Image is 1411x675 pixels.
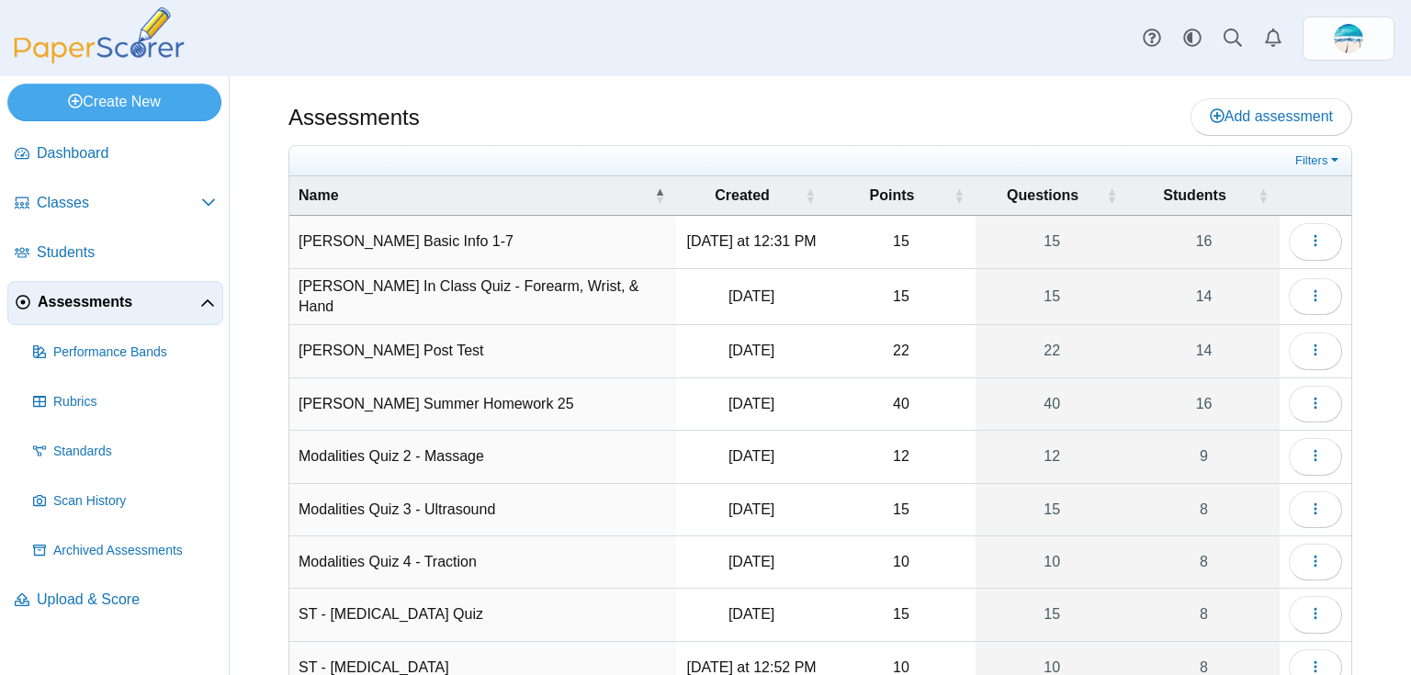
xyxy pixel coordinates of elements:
[289,589,676,641] td: ST - [MEDICAL_DATA] Quiz
[7,182,223,226] a: Classes
[728,343,774,358] time: Dec 4, 2024 at 7:23 AM
[1128,536,1280,588] a: 8
[53,443,216,461] span: Standards
[1258,176,1269,215] span: Students : Activate to sort
[870,187,915,203] span: Points
[37,590,216,610] span: Upload & Score
[289,536,676,589] td: Modalities Quiz 4 - Traction
[288,102,420,133] h1: Assessments
[1303,17,1394,61] a: ps.H1yuw66FtyTk4FxR
[1253,18,1293,59] a: Alerts
[1210,108,1333,124] span: Add assessment
[827,589,976,641] td: 15
[1128,269,1280,325] a: 14
[289,325,676,377] td: [PERSON_NAME] Post Test
[976,536,1128,588] a: 10
[976,216,1128,267] a: 15
[7,579,223,623] a: Upload & Score
[53,542,216,560] span: Archived Assessments
[289,216,676,268] td: [PERSON_NAME] Basic Info 1-7
[1128,484,1280,535] a: 8
[289,484,676,536] td: Modalities Quiz 3 - Ultrasound
[1106,176,1117,215] span: Questions : Activate to sort
[827,269,976,326] td: 15
[7,7,191,63] img: PaperScorer
[654,176,665,215] span: Name : Activate to invert sorting
[954,176,965,215] span: Points : Activate to sort
[976,269,1128,325] a: 15
[728,288,774,304] time: Sep 25, 2024 at 8:48 AM
[827,216,976,268] td: 15
[299,187,339,203] span: Name
[26,331,223,375] a: Performance Bands
[1007,187,1078,203] span: Questions
[805,176,816,215] span: Created : Activate to sort
[37,242,216,263] span: Students
[728,501,774,517] time: Feb 24, 2025 at 7:40 AM
[289,269,676,326] td: [PERSON_NAME] In Class Quiz - Forearm, Wrist, & Hand
[7,132,223,176] a: Dashboard
[1291,152,1347,170] a: Filters
[1163,187,1225,203] span: Students
[7,84,221,120] a: Create New
[827,431,976,483] td: 12
[715,187,770,203] span: Created
[827,484,976,536] td: 15
[1128,216,1280,267] a: 16
[1191,98,1352,135] a: Add assessment
[687,659,817,675] time: Sep 5, 2025 at 12:52 PM
[37,143,216,163] span: Dashboard
[37,193,201,213] span: Classes
[827,378,976,431] td: 40
[728,448,774,464] time: Feb 19, 2025 at 7:14 AM
[1334,24,1363,53] img: ps.H1yuw66FtyTk4FxR
[26,479,223,523] a: Scan History
[976,325,1128,377] a: 22
[1128,378,1280,430] a: 16
[26,430,223,474] a: Standards
[827,325,976,377] td: 22
[53,492,216,511] span: Scan History
[53,393,216,411] span: Rubrics
[1334,24,1363,53] span: Chrissy Greenberg
[827,536,976,589] td: 10
[976,378,1128,430] a: 40
[976,484,1128,535] a: 15
[38,292,200,312] span: Assessments
[7,281,223,325] a: Assessments
[1128,589,1280,640] a: 8
[728,606,774,622] time: Sep 2, 2025 at 7:24 AM
[687,233,817,249] time: Sep 5, 2025 at 12:31 PM
[26,529,223,573] a: Archived Assessments
[1128,431,1280,482] a: 9
[976,589,1128,640] a: 15
[976,431,1128,482] a: 12
[728,554,774,569] time: Feb 24, 2025 at 7:43 AM
[1128,325,1280,377] a: 14
[289,431,676,483] td: Modalities Quiz 2 - Massage
[728,396,774,411] time: Aug 22, 2025 at 3:21 PM
[53,343,216,362] span: Performance Bands
[7,231,223,276] a: Students
[289,378,676,431] td: [PERSON_NAME] Summer Homework 25
[7,51,191,66] a: PaperScorer
[26,380,223,424] a: Rubrics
